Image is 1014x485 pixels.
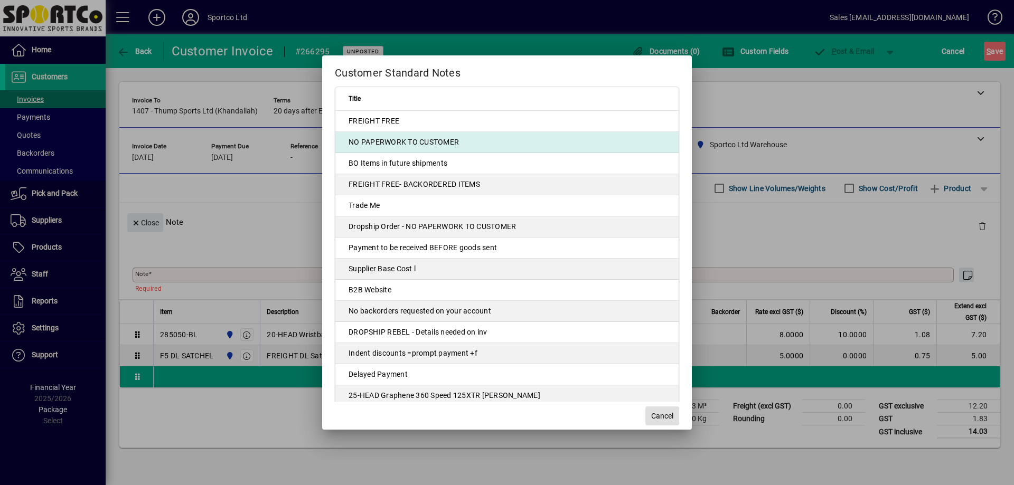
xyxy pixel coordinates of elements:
td: BO Items in future shipments [335,153,679,174]
h2: Customer Standard Notes [322,55,692,86]
td: No backorders requested on your account [335,301,679,322]
td: FREIGHT FREE [335,111,679,132]
td: NO PAPERWORK TO CUSTOMER [335,132,679,153]
td: DROPSHIP REBEL - Details needed on inv [335,322,679,343]
td: FREIGHT FREE- BACKORDERED ITEMS [335,174,679,195]
span: Cancel [651,411,673,422]
td: 25-HEAD Graphene 360 Speed 125XTR [PERSON_NAME] [335,385,679,406]
span: Title [349,93,361,104]
button: Cancel [645,406,679,425]
td: Dropship Order - NO PAPERWORK TO CUSTOMER [335,216,679,237]
td: B2B Website [335,280,679,301]
td: Indent discounts =prompt payment +f [335,343,679,364]
td: Delayed Payment [335,364,679,385]
td: Supplier Base Cost l [335,259,679,280]
td: Payment to be received BEFORE goods sent [335,237,679,259]
td: Trade Me [335,195,679,216]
